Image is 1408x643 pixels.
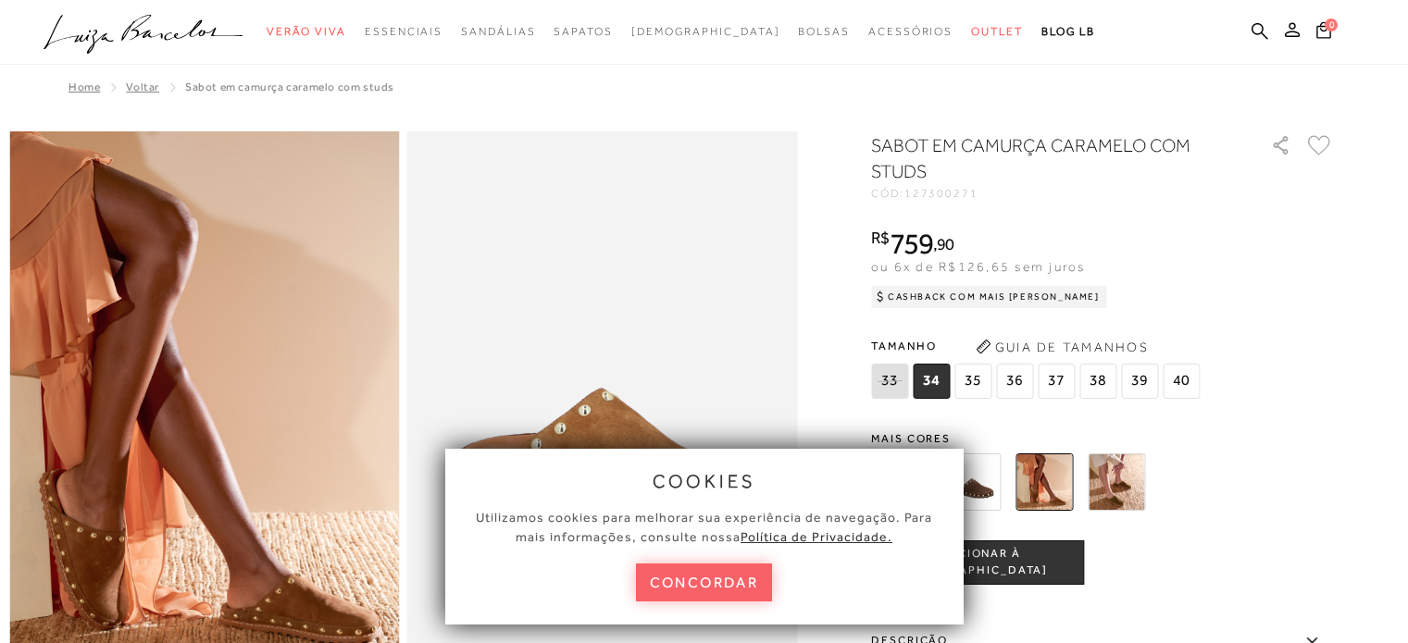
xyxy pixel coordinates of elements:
span: 35 [954,364,991,399]
a: noSubCategoriesText [554,15,612,49]
a: noSubCategoriesText [971,15,1023,49]
span: Tamanho [871,332,1204,360]
span: Acessórios [868,25,953,38]
span: Utilizamos cookies para melhorar sua experiência de navegação. Para mais informações, consulte nossa [476,510,932,544]
a: Home [69,80,100,93]
span: 0 [1325,19,1338,31]
button: 0 [1311,20,1337,45]
h1: SABOT EM CAMURÇA CARAMELO COM STUDS [871,132,1218,184]
span: Sapatos [554,25,612,38]
span: Sandálias [461,25,535,38]
span: Bolsas [798,25,850,38]
span: SABOT EM CAMURÇA CARAMELO COM STUDS [185,80,394,93]
img: SABOT EM CAMURÇA CARAMELO COM STUDS [1016,453,1073,511]
span: 33 [871,364,908,399]
span: cookies [653,471,756,491]
span: 127300271 [904,187,978,200]
i: R$ [871,229,890,246]
span: BLOG LB [1041,25,1095,38]
a: Voltar [126,80,159,93]
i: , [933,236,954,253]
a: BLOG LB [1041,15,1095,49]
span: 37 [1038,364,1075,399]
span: 36 [996,364,1033,399]
span: Essenciais [365,25,442,38]
span: 759 [890,227,933,260]
span: Mais cores [871,433,1334,444]
span: 39 [1121,364,1158,399]
a: noSubCategoriesText [631,15,780,49]
a: noSubCategoriesText [798,15,850,49]
a: noSubCategoriesText [868,15,953,49]
button: Guia de Tamanhos [969,332,1154,362]
a: noSubCategoriesText [365,15,442,49]
span: 38 [1079,364,1116,399]
div: Cashback com Mais [PERSON_NAME] [871,286,1107,308]
a: noSubCategoriesText [461,15,535,49]
span: ou 6x de R$126,65 sem juros [871,259,1085,274]
a: Política de Privacidade. [741,529,892,544]
span: 34 [913,364,950,399]
img: SABOT EM CAMURÇA VERDE ASPARGO COM STUDS [1088,453,1145,511]
span: [DEMOGRAPHIC_DATA] [631,25,780,38]
span: 40 [1163,364,1200,399]
span: Outlet [971,25,1023,38]
div: CÓD: [871,188,1241,199]
a: noSubCategoriesText [267,15,346,49]
span: 90 [937,234,954,253]
span: Verão Viva [267,25,346,38]
button: concordar [636,563,773,601]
